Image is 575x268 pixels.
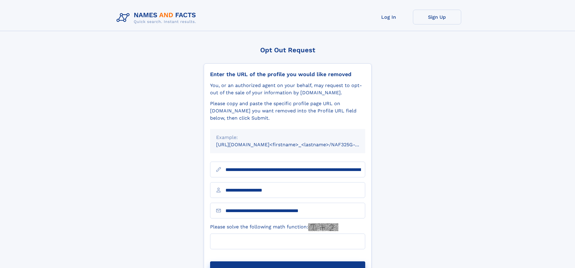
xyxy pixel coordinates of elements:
[365,10,413,24] a: Log In
[216,134,359,141] div: Example:
[210,223,338,231] label: Please solve the following math function:
[210,82,365,96] div: You, or an authorized agent on your behalf, may request to opt-out of the sale of your informatio...
[216,142,377,147] small: [URL][DOMAIN_NAME]<firstname>_<lastname>/NAF325G-xxxxxxxx
[114,10,201,26] img: Logo Names and Facts
[210,71,365,78] div: Enter the URL of the profile you would like removed
[204,46,372,54] div: Opt Out Request
[210,100,365,122] div: Please copy and paste the specific profile page URL on [DOMAIN_NAME] you want removed into the Pr...
[413,10,461,24] a: Sign Up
